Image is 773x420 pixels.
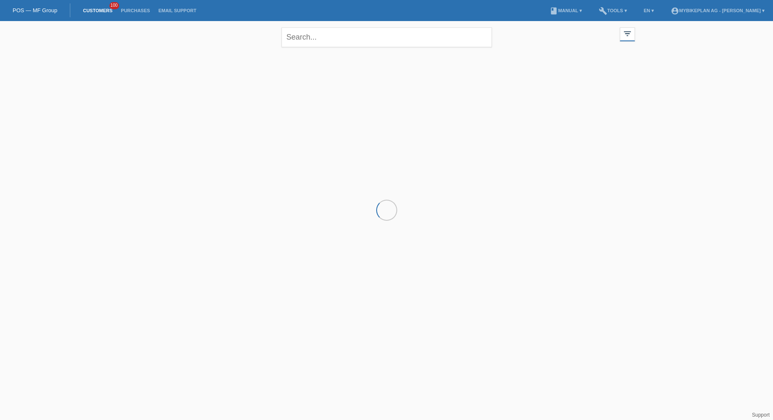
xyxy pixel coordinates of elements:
a: Customers [79,8,117,13]
i: account_circle [671,7,679,15]
i: filter_list [623,29,632,38]
a: bookManual ▾ [545,8,586,13]
span: 100 [109,2,120,9]
i: build [599,7,607,15]
a: Support [752,412,770,418]
a: POS — MF Group [13,7,57,13]
a: account_circleMybikeplan AG - [PERSON_NAME] ▾ [667,8,769,13]
a: buildTools ▾ [595,8,631,13]
a: Purchases [117,8,154,13]
a: Email Support [154,8,200,13]
input: Search... [282,27,492,47]
i: book [550,7,558,15]
a: EN ▾ [640,8,658,13]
